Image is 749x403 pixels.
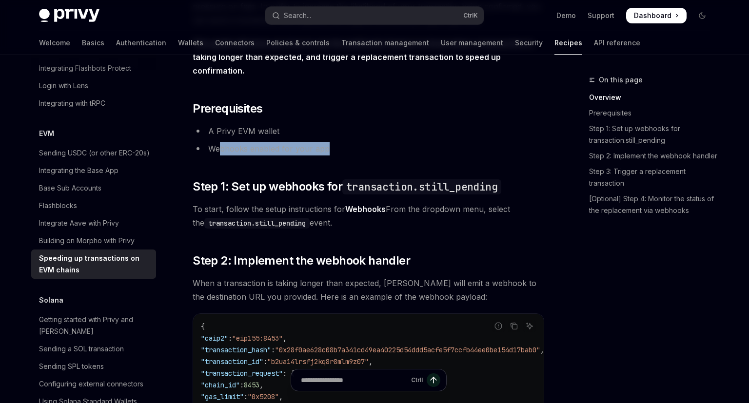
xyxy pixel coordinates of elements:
[265,7,484,24] button: Open search
[540,345,544,354] span: ,
[369,357,373,366] span: ,
[589,164,718,191] a: Step 3: Trigger a replacement transaction
[232,334,283,343] span: "eip155:8453"
[588,11,614,20] a: Support
[39,200,77,211] div: Flashblocks
[31,249,156,279] a: Speeding up transactions on EVM chains
[267,357,369,366] span: "b2ua14lrsfj2kq8r8mlm9z07"
[589,105,718,121] a: Prerequisites
[193,202,544,230] span: To start, follow the setup instructions for From the dropdown menu, select the event.
[599,74,643,86] span: On this page
[345,204,386,214] a: Webhooks
[508,320,520,332] button: Copy the contents from the code block
[556,11,576,20] a: Demo
[39,80,88,92] div: Login with Lens
[193,101,262,116] span: Prerequisites
[266,31,330,55] a: Policies & controls
[201,334,228,343] span: "caip2"
[201,357,263,366] span: "transaction_id"
[589,121,718,148] a: Step 1: Set up webhooks for transaction.still_pending
[694,8,710,23] button: Toggle dark mode
[39,9,99,22] img: dark logo
[589,148,718,164] a: Step 2: Implement the webhook handler
[554,31,582,55] a: Recipes
[39,343,124,355] div: Sending a SOL transaction
[31,162,156,179] a: Integrating the Base App
[523,320,536,332] button: Ask AI
[515,31,543,55] a: Security
[31,375,156,393] a: Configuring external connectors
[427,373,440,387] button: Send message
[342,179,501,194] code: transaction.still_pending
[193,124,544,138] li: A Privy EVM wallet
[31,144,156,162] a: Sending USDC (or other ERC-20s)
[492,320,505,332] button: Report incorrect code
[31,179,156,197] a: Base Sub Accounts
[589,90,718,105] a: Overview
[31,358,156,375] a: Sending SPL tokens
[31,214,156,232] a: Integrate Aave with Privy
[39,182,101,194] div: Base Sub Accounts
[31,340,156,358] a: Sending a SOL transaction
[201,345,271,354] span: "transaction_hash"
[39,314,150,337] div: Getting started with Privy and [PERSON_NAME]
[39,378,143,390] div: Configuring external connectors
[39,252,150,276] div: Speeding up transactions on EVM chains
[31,232,156,249] a: Building on Morpho with Privy
[39,128,54,139] h5: EVM
[271,345,275,354] span: :
[193,142,544,155] li: Webhooks enabled for your app
[283,334,287,343] span: ,
[31,77,156,95] a: Login with Lens
[31,197,156,214] a: Flashblocks
[228,334,232,343] span: :
[116,31,166,55] a: Authentication
[301,369,407,391] input: Ask a question...
[594,31,640,55] a: API reference
[39,97,105,109] div: Integrating with tRPC
[39,147,150,159] div: Sending USDC (or other ERC-20s)
[39,217,119,229] div: Integrate Aave with Privy
[589,191,718,218] a: [Optional] Step 4: Monitor the status of the replacement via webhooks
[178,31,203,55] a: Wallets
[39,165,118,176] div: Integrating the Base App
[193,179,501,194] span: Step 1: Set up webhooks for
[39,235,135,247] div: Building on Morpho with Privy
[341,31,429,55] a: Transaction management
[193,276,544,304] span: When a transaction is taking longer than expected, [PERSON_NAME] will emit a webhook to the desti...
[634,11,671,20] span: Dashboard
[441,31,503,55] a: User management
[39,31,70,55] a: Welcome
[39,361,104,372] div: Sending SPL tokens
[31,95,156,112] a: Integrating with tRPC
[193,253,410,269] span: Step 2: Implement the webhook handler
[82,31,104,55] a: Basics
[193,38,533,76] strong: This guide will show you how to use the webhooks feature to know when a transaction is taking lon...
[31,311,156,340] a: Getting started with Privy and [PERSON_NAME]
[275,345,540,354] span: "0x28f0ae628c08b7a341cd49ea40225d54ddd5acfe5f7ccfb44ee0be154d17bab0"
[626,8,687,23] a: Dashboard
[215,31,255,55] a: Connectors
[463,12,478,19] span: Ctrl K
[201,322,205,331] span: {
[263,357,267,366] span: :
[39,294,63,306] h5: Solana
[204,218,310,229] code: transaction.still_pending
[284,10,311,21] div: Search...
